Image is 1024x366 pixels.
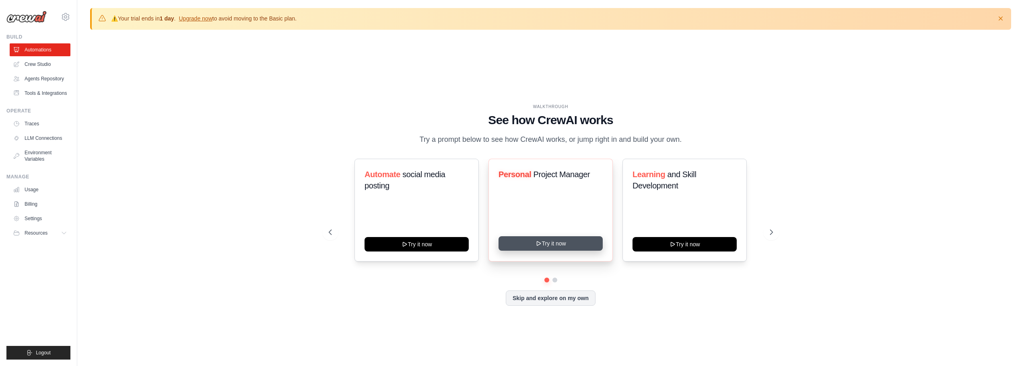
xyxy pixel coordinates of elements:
span: Automate [365,170,400,179]
div: Operate [6,108,70,114]
a: LLM Connections [10,132,70,145]
a: Agents Repository [10,72,70,85]
button: Skip and explore on my own [506,290,595,306]
p: Your trial ends in . to avoid moving to the Basic plan. [111,14,297,22]
button: Try it now [365,237,469,251]
span: Learning [633,170,665,179]
span: Personal [499,170,531,179]
a: Settings [10,212,70,225]
a: Upgrade now [179,15,212,22]
button: Try it now [633,237,737,251]
span: Resources [25,230,47,236]
a: Environment Variables [10,146,70,166]
a: Billing [10,198,70,211]
h1: See how CrewAI works [329,113,773,127]
a: Traces [10,117,70,130]
span: social media posting [365,170,445,190]
strong: 1 day [160,15,174,22]
div: Виджет чата [984,327,1024,366]
div: WALKTHROUGH [329,104,773,110]
div: Manage [6,174,70,180]
span: Logout [36,350,51,356]
img: Logo [6,11,47,23]
button: Logout [6,346,70,360]
a: Automations [10,43,70,56]
a: Crew Studio [10,58,70,71]
button: Try it now [499,236,603,251]
p: Try a prompt below to see how CrewAI works, or jump right in and build your own. [416,134,686,145]
div: Build [6,34,70,40]
strong: ⚠️ [111,15,118,22]
a: Tools & Integrations [10,87,70,100]
iframe: Chat Widget [984,327,1024,366]
span: Project Manager [533,170,590,179]
a: Usage [10,183,70,196]
span: and Skill Development [633,170,696,190]
button: Resources [10,227,70,239]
